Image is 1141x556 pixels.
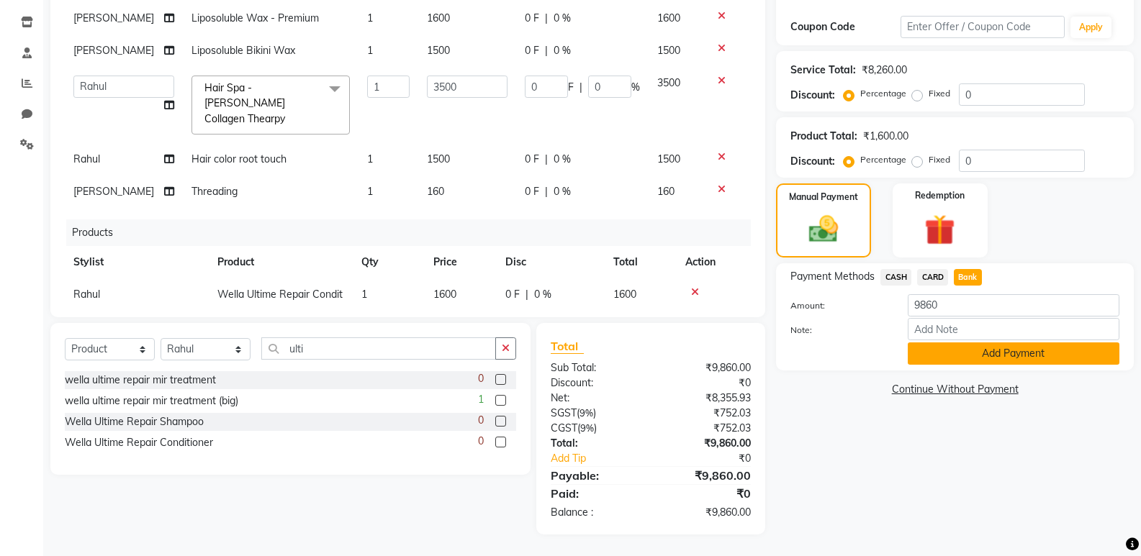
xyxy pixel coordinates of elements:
span: Bank [954,269,982,286]
div: ₹1,600.00 [863,129,908,144]
span: Liposoluble Wax - Premium [191,12,319,24]
span: Hair Spa - [PERSON_NAME] Collagen Thearpy [204,81,285,125]
div: ₹9,860.00 [651,436,762,451]
span: 0 % [554,11,571,26]
div: Products [66,219,762,246]
span: CARD [917,269,948,286]
div: Discount: [790,88,835,103]
span: 0 F [525,152,539,167]
div: Service Total: [790,63,856,78]
span: 1500 [657,152,680,165]
div: Discount: [540,375,651,391]
div: Paid: [540,485,651,502]
span: CASH [880,269,911,286]
th: Total [605,246,677,278]
div: wella ultime repair mir treatment [65,373,216,388]
a: x [285,112,292,125]
div: Total: [540,436,651,451]
span: 0 F [525,184,539,199]
span: 9% [579,407,593,419]
div: Sub Total: [540,360,651,375]
div: ₹9,860.00 [651,505,762,520]
input: Add Note [908,318,1119,340]
span: 3500 [657,76,680,89]
img: _gift.svg [915,211,965,249]
span: 9% [580,422,594,434]
span: | [545,43,548,58]
div: Payable: [540,467,651,484]
label: Fixed [929,153,950,166]
input: Amount [908,294,1119,316]
span: 160 [427,185,444,198]
span: Rahul [73,152,100,165]
span: 1 [367,185,373,198]
span: | [526,287,528,302]
span: CGST [551,421,577,434]
span: 1600 [657,12,680,24]
label: Note: [780,324,896,337]
div: ₹8,260.00 [862,63,907,78]
span: 0 F [505,287,520,302]
span: 1 [367,152,373,165]
div: Discount: [790,154,835,169]
span: 1600 [433,288,456,301]
span: Liposoluble Bikini Wax [191,44,295,57]
button: Add Payment [908,342,1119,365]
th: Qty [353,246,425,278]
span: 1600 [427,12,450,24]
span: 1500 [427,152,450,165]
th: Action [677,246,751,278]
div: Wella Ultime Repair Shampoo [65,414,204,429]
span: | [545,184,548,199]
button: Apply [1070,17,1111,38]
div: Coupon Code [790,19,900,35]
span: 0 % [554,152,571,167]
label: Percentage [860,87,906,100]
div: ₹9,860.00 [651,467,762,484]
div: ₹9,860.00 [651,360,762,375]
span: F [568,80,574,95]
div: ( ) [540,406,651,421]
span: Payment Methods [790,269,875,284]
div: ₹0 [669,451,762,466]
span: [PERSON_NAME] [73,12,154,24]
span: SGST [551,406,577,419]
div: ₹752.03 [651,421,762,436]
img: _cash.svg [800,212,847,246]
span: | [579,80,582,95]
div: Net: [540,391,651,406]
span: Rahul [73,288,100,301]
div: ₹8,355.93 [651,391,762,406]
th: Disc [497,246,605,278]
label: Manual Payment [789,191,858,204]
th: Price [425,246,497,278]
div: Wella Ultime Repair Conditioner [65,435,213,450]
div: Balance : [540,505,651,520]
span: 1500 [427,44,450,57]
span: | [545,11,548,26]
span: Threading [191,185,238,198]
span: Hair color root touch [191,152,287,165]
span: 0 % [534,287,551,302]
span: 160 [657,185,675,198]
th: Stylist [65,246,209,278]
span: 0 [478,434,484,449]
span: % [631,80,640,95]
span: [PERSON_NAME] [73,44,154,57]
span: 1600 [613,288,636,301]
span: 0 [478,371,484,386]
span: 1 [361,288,367,301]
div: wella ultime repair mir treatment (big) [65,393,238,409]
span: 0 F [525,43,539,58]
span: [PERSON_NAME] [73,185,154,198]
input: Search or Scan [261,337,496,360]
div: Product Total: [790,129,857,144]
div: ₹0 [651,485,762,502]
span: 0 % [554,43,571,58]
span: 0 [478,413,484,428]
span: 1500 [657,44,680,57]
span: 1 [478,392,484,407]
span: 0 F [525,11,539,26]
span: 1 [367,44,373,57]
a: Continue Without Payment [779,382,1131,397]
